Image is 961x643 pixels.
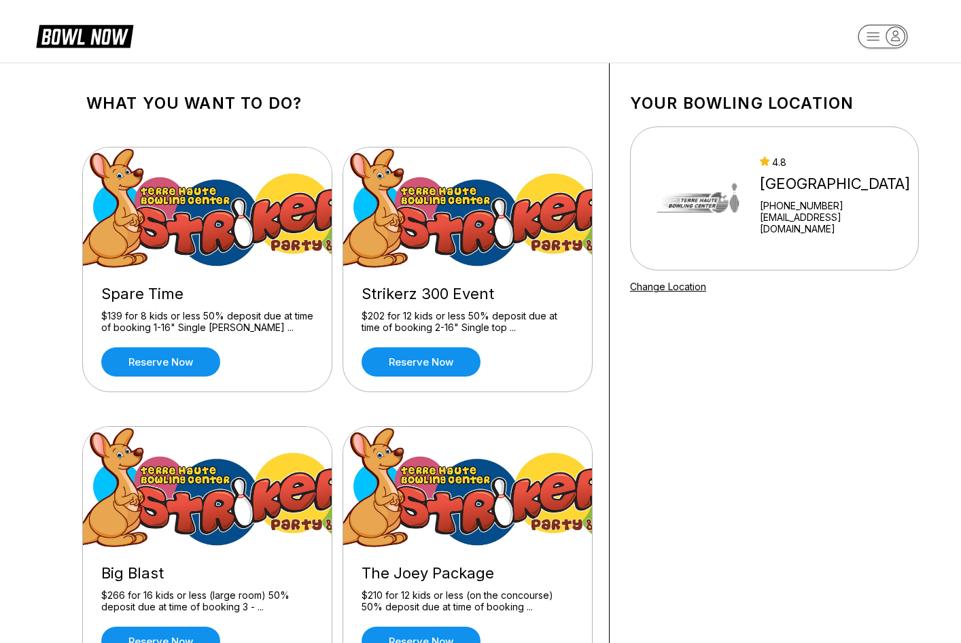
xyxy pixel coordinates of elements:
[760,211,913,234] a: [EMAIL_ADDRESS][DOMAIN_NAME]
[630,94,919,113] h1: Your bowling location
[362,564,574,583] div: The Joey Package
[343,147,593,270] img: Strikerz 300 Event
[362,347,480,377] a: Reserve now
[343,427,593,549] img: The Joey Package
[101,310,313,334] div: $139 for 8 kids or less 50% deposit due at time of booking 1-16" Single [PERSON_NAME] ...
[101,589,313,613] div: $266 for 16 kids or less (large room) 50% deposit due at time of booking 3 - ...
[83,147,333,270] img: Spare Time
[101,347,220,377] a: Reserve now
[362,285,574,303] div: Strikerz 300 Event
[101,285,313,303] div: Spare Time
[101,564,313,583] div: Big Blast
[648,147,748,249] img: Terre Haute Bowling Center
[362,589,574,613] div: $210 for 12 kids or less (on the concourse) 50% deposit due at time of booking ...
[630,281,706,292] a: Change Location
[760,156,913,168] div: 4.8
[362,310,574,334] div: $202 for 12 kids or less 50% deposit due at time of booking 2-16" Single top ...
[86,94,589,113] h1: What you want to do?
[83,427,333,549] img: Big Blast
[760,175,913,193] div: [GEOGRAPHIC_DATA]
[760,200,913,211] div: [PHONE_NUMBER]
